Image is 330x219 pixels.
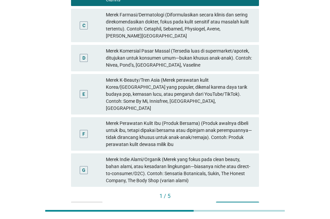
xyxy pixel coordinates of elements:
[106,156,254,184] div: Merek Indie Alami/Organik (Merek yang fokus pada clean beauty, bahan alami, atau kesadaran lingku...
[82,130,85,137] div: F
[216,202,259,214] button: Selanjutnya
[82,91,85,98] div: E
[106,48,254,69] div: Merek Komersial Pasar Massal (Tersedia luas di supermarket/apotek, ditujukan untuk konsumen umum—...
[106,120,254,148] div: Merek Perawatan Kulit Ibu (Produk Bersama) (Produk awalnya dibeli untuk ibu, tetapi dipakai bersa...
[106,11,254,40] div: Merek Farmasi/Dermatologi (Diformulasikan secara klinis dan sering direkomendasikan dokter, fokus...
[82,22,85,29] div: C
[106,77,254,112] div: Merek K-Beauty/Tren Asia (Merek perawatan kulit Korea/[GEOGRAPHIC_DATA] yang populer, dikenal kar...
[82,55,85,62] div: D
[71,192,259,200] div: 1 / 5
[82,166,85,173] div: G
